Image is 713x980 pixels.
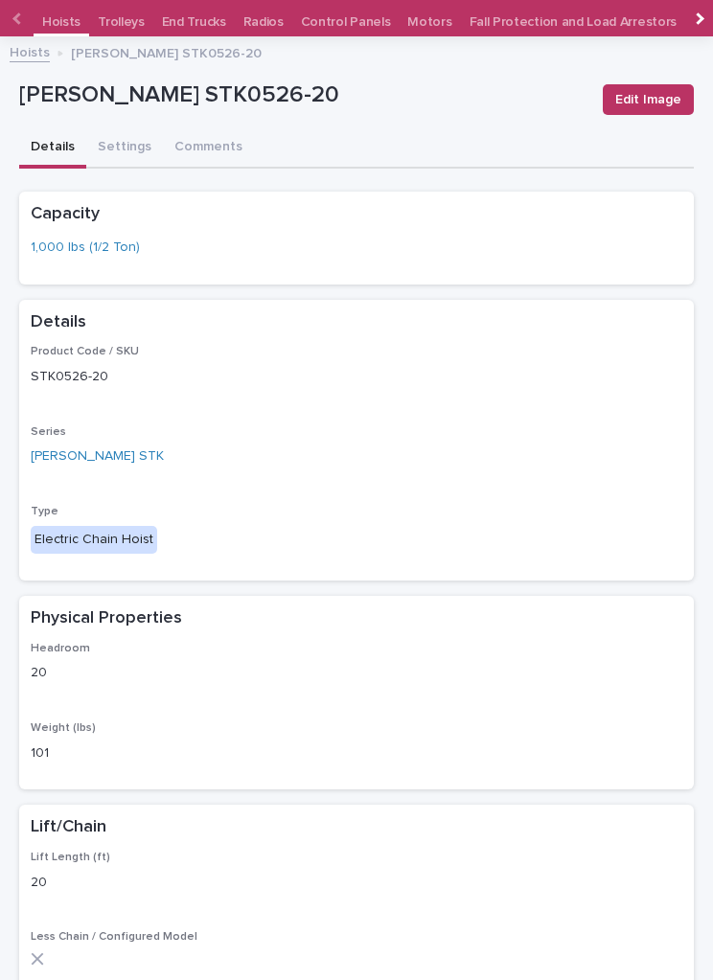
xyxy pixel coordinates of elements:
a: [PERSON_NAME] STK [31,446,164,467]
p: 101 [31,743,682,763]
button: Settings [86,128,163,169]
p: STK0526-20 [31,367,682,387]
button: Details [19,128,86,169]
a: 1,000 lbs (1/2 Ton) [31,238,140,258]
div: Electric Chain Hoist [31,526,157,554]
h2: Details [31,311,86,334]
h2: Capacity [31,203,100,226]
span: Headroom [31,643,90,654]
span: Weight (lbs) [31,722,96,734]
span: Less Chain / Configured Model [31,931,197,943]
h2: Lift/Chain [31,816,106,839]
span: Type [31,506,58,517]
a: Hoists [10,40,50,62]
p: 20 [31,663,682,683]
h2: Physical Properties [31,607,182,630]
p: [PERSON_NAME] STK0526-20 [71,41,262,62]
span: Edit Image [615,90,681,109]
span: Lift Length (ft) [31,852,110,863]
button: Edit Image [603,84,694,115]
p: 20 [31,873,682,893]
span: Series [31,426,66,438]
button: Comments [163,128,254,169]
span: Product Code / SKU [31,346,139,357]
p: [PERSON_NAME] STK0526-20 [19,81,587,109]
